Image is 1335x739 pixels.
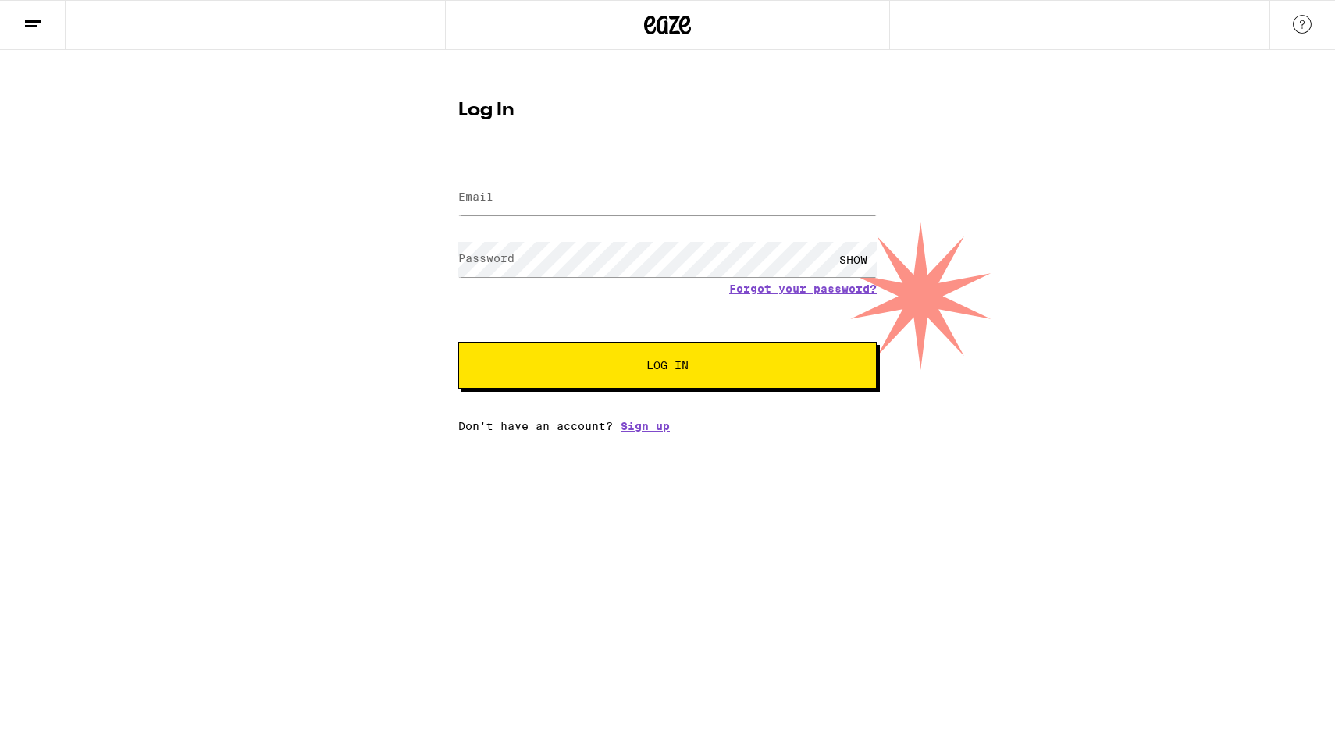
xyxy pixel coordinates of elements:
input: Email [458,180,877,215]
a: Sign up [621,420,670,432]
div: Don't have an account? [458,420,877,432]
label: Password [458,252,514,265]
div: SHOW [830,242,877,277]
button: Log In [458,342,877,389]
h1: Log In [458,101,877,120]
a: Forgot your password? [729,282,877,295]
span: Log In [646,360,689,371]
label: Email [458,190,493,203]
